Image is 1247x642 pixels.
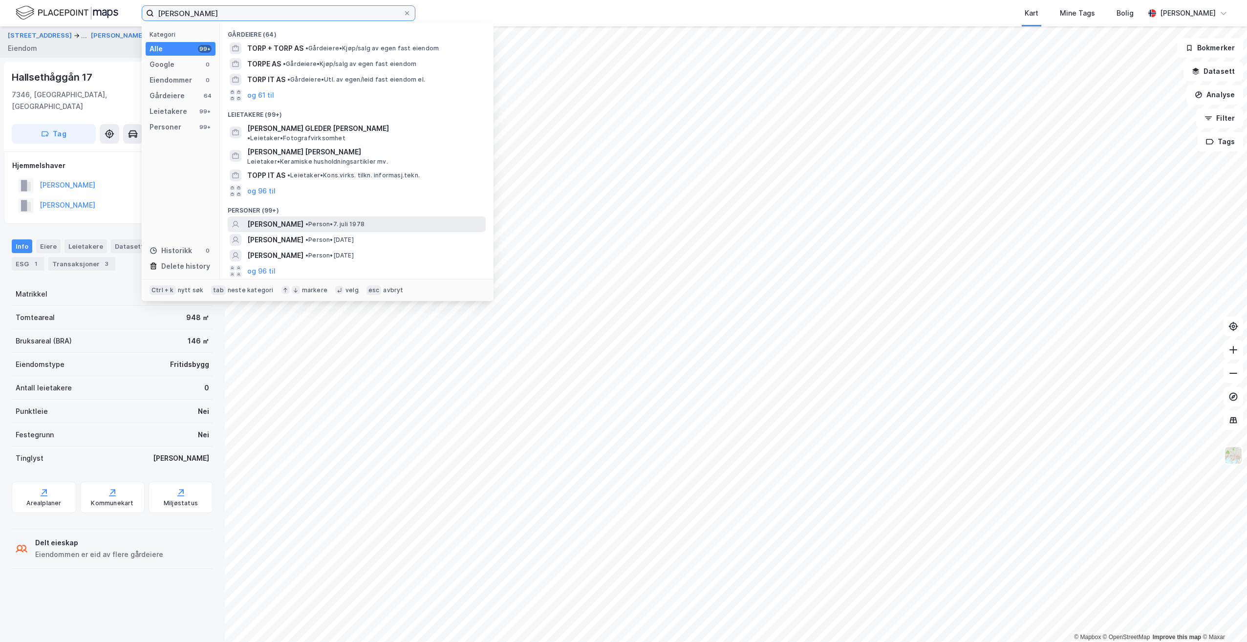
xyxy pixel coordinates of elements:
div: Kart [1025,7,1038,19]
button: [STREET_ADDRESS] [8,30,74,42]
div: Delete history [161,260,210,272]
span: • [305,44,308,52]
div: Fritidsbygg [170,359,209,370]
div: avbryt [383,286,403,294]
span: [PERSON_NAME] [247,250,303,261]
span: • [305,252,308,259]
span: TOPP IT AS [247,170,285,181]
span: • [305,236,308,243]
div: Hallsethåggån 17 [12,69,94,85]
div: neste kategori [228,286,274,294]
span: TORPE AS [247,58,281,70]
div: ESG [12,257,44,271]
div: Eiere [36,239,61,253]
div: 64 [204,92,212,100]
div: Transaksjoner [48,257,115,271]
div: Bruksareal (BRA) [16,335,72,347]
div: Alle [150,43,163,55]
div: Tinglyst [16,452,43,464]
span: [PERSON_NAME] GLEDER [PERSON_NAME] [247,123,389,134]
button: [PERSON_NAME] [91,31,147,41]
div: Matrikkel [16,288,47,300]
div: Hjemmelshaver [12,160,213,171]
div: Punktleie [16,406,48,417]
div: Personer [150,121,181,133]
div: Google [150,59,174,70]
span: TORP IT AS [247,74,285,86]
div: Delt eieskap [35,537,163,549]
div: 1 [31,259,41,269]
div: Datasett [111,239,148,253]
div: 3 [102,259,111,269]
a: OpenStreetMap [1103,634,1150,641]
button: Analyse [1186,85,1243,105]
span: • [305,220,308,228]
img: Z [1224,446,1243,465]
img: logo.f888ab2527a4732fd821a326f86c7f29.svg [16,4,118,21]
div: 99+ [198,45,212,53]
span: • [287,171,290,179]
span: Gårdeiere • Utl. av egen/leid fast eiendom el. [287,76,425,84]
span: Leietaker • Fotografvirksomhet [247,134,345,142]
div: 146 ㎡ [188,335,209,347]
div: 99+ [198,107,212,115]
span: Gårdeiere • Kjøp/salg av egen fast eiendom [305,44,439,52]
button: og 61 til [247,89,274,101]
div: tab [211,285,226,295]
span: • [247,134,250,142]
div: [PERSON_NAME] [1160,7,1216,19]
span: TORP + TORP AS [247,43,303,54]
div: markere [302,286,327,294]
div: Bolig [1117,7,1134,19]
div: Kategori [150,31,215,38]
span: [PERSON_NAME] [247,234,303,246]
div: 0 [204,76,212,84]
span: Leietaker • Keramiske husholdningsartikler mv. [247,158,388,166]
div: Leietakere [64,239,107,253]
span: [PERSON_NAME] [247,218,303,230]
div: Info [12,239,32,253]
div: Kontrollprogram for chat [1198,595,1247,642]
span: Gårdeiere • Kjøp/salg av egen fast eiendom [283,60,416,68]
div: Ctrl + k [150,285,176,295]
div: Kommunekart [91,499,133,507]
div: esc [366,285,382,295]
button: Filter [1196,108,1243,128]
span: Person • [DATE] [305,252,354,259]
div: 0 [204,247,212,255]
div: [PERSON_NAME] [153,452,209,464]
div: Gårdeiere [150,90,185,102]
div: 948 ㎡ [186,312,209,323]
div: Eiendomstype [16,359,64,370]
div: 0 [204,382,209,394]
button: og 96 til [247,185,276,197]
button: og 96 til [247,265,276,277]
button: Tags [1198,132,1243,151]
span: • [283,60,286,67]
span: Leietaker • Kons.virks. tilkn. informasj.tekn. [287,171,420,179]
div: Gårdeiere (64) [220,23,494,41]
div: Miljøstatus [164,499,198,507]
div: Historikk [150,245,192,257]
span: Person • [DATE] [305,236,354,244]
div: Festegrunn [16,429,54,441]
div: Personer (99+) [220,199,494,216]
div: Eiendommer [150,74,192,86]
div: Mine Tags [1060,7,1095,19]
div: 0 [204,61,212,68]
span: Person • 7. juli 1978 [305,220,365,228]
div: Tomteareal [16,312,55,323]
div: Nei [198,429,209,441]
span: • [287,76,290,83]
input: Søk på adresse, matrikkel, gårdeiere, leietakere eller personer [154,6,403,21]
a: Improve this map [1153,634,1201,641]
button: Tag [12,124,96,144]
div: nytt søk [178,286,204,294]
div: Nei [198,406,209,417]
button: Datasett [1183,62,1243,81]
div: 7346, [GEOGRAPHIC_DATA], [GEOGRAPHIC_DATA] [12,89,163,112]
div: Eiendommen er eid av flere gårdeiere [35,549,163,560]
div: ... [81,30,87,42]
div: Arealplaner [26,499,61,507]
iframe: Chat Widget [1198,595,1247,642]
